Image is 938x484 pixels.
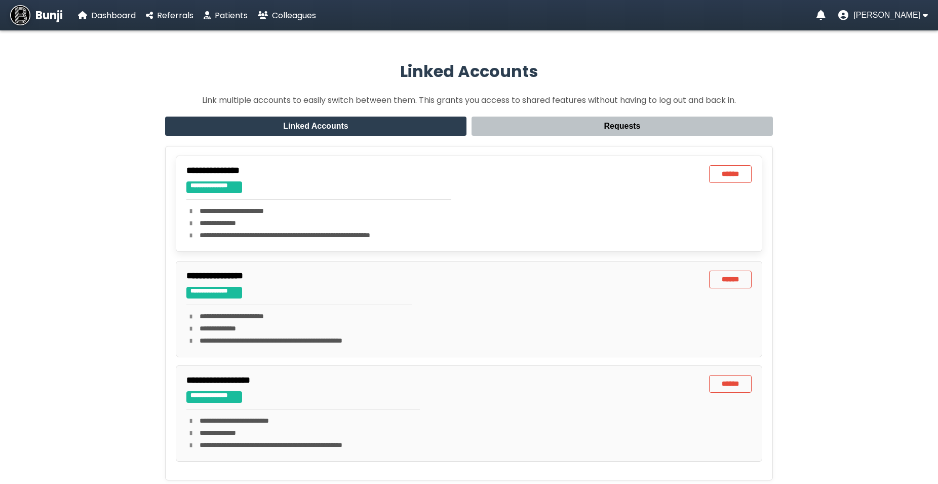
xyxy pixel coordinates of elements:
[853,11,920,20] span: [PERSON_NAME]
[10,5,63,25] a: Bunji
[165,117,466,136] button: Linked Accounts
[816,10,826,20] a: Notifications
[157,10,193,21] span: Referrals
[258,9,316,22] a: Colleagues
[838,10,928,20] button: User menu
[472,117,773,136] button: Requests
[204,9,248,22] a: Patients
[272,10,316,21] span: Colleagues
[91,10,136,21] span: Dashboard
[10,5,30,25] img: Bunji Dental Referral Management
[146,9,193,22] a: Referrals
[78,9,136,22] a: Dashboard
[215,10,248,21] span: Patients
[165,59,773,84] h2: Linked Accounts
[165,94,773,106] p: Link multiple accounts to easily switch between them. This grants you access to shared features w...
[35,7,63,24] span: Bunji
